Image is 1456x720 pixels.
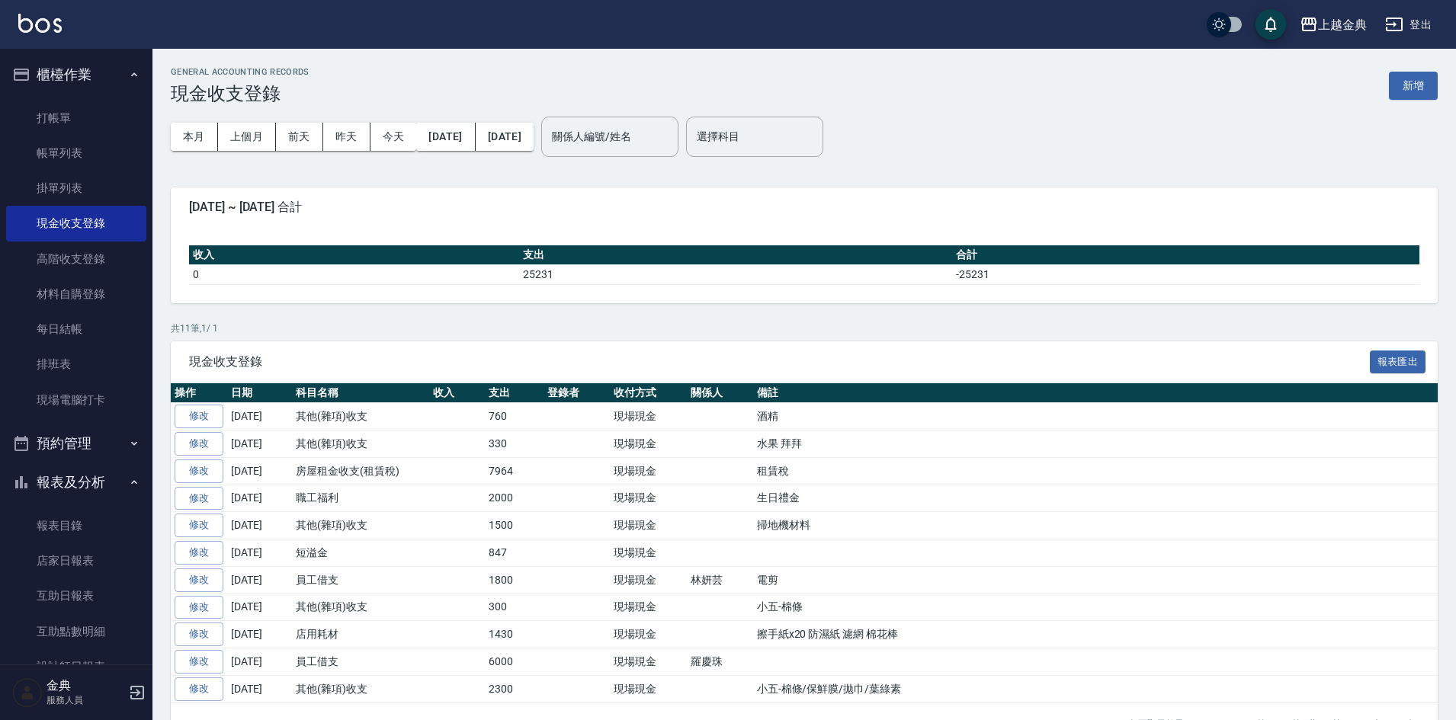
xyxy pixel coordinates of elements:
[6,649,146,684] a: 設計師日報表
[753,675,1438,702] td: 小五-棉條/保鮮膜/拋巾/葉綠素
[227,566,292,594] td: [DATE]
[485,648,544,676] td: 6000
[47,693,124,707] p: 服務人員
[171,322,1438,335] p: 共 11 筆, 1 / 1
[610,457,687,485] td: 現場現金
[292,675,429,702] td: 其他(雜項)收支
[227,648,292,676] td: [DATE]
[175,459,223,483] a: 修改
[485,539,544,567] td: 847
[18,14,62,33] img: Logo
[175,677,223,701] a: 修改
[292,403,429,430] td: 其他(雜項)收支
[175,596,223,619] a: 修改
[753,430,1438,458] td: 水果 拜拜
[610,485,687,512] td: 現場現金
[276,123,323,151] button: 前天
[753,512,1438,539] td: 掃地機材料
[687,383,753,403] th: 關係人
[227,594,292,621] td: [DATE]
[189,264,519,284] td: 0
[6,206,146,241] a: 現金收支登錄
[610,675,687,702] td: 現場現金
[227,485,292,512] td: [DATE]
[12,677,43,708] img: Person
[292,539,429,567] td: 短溢金
[485,430,544,458] td: 330
[292,621,429,648] td: 店用耗材
[6,277,146,312] a: 材料自購登錄
[485,594,544,621] td: 300
[6,55,146,94] button: 櫃檯作業
[1294,9,1373,40] button: 上越金典
[292,566,429,594] td: 員工借支
[1370,350,1426,374] button: 報表匯出
[6,347,146,382] a: 排班表
[476,123,534,151] button: [DATE]
[610,594,687,621] td: 現場現金
[753,621,1438,648] td: 擦手紙x20 防濕紙 濾網 棉花棒
[171,67,309,77] h2: GENERAL ACCOUNTING RECORDS
[189,245,519,265] th: 收入
[753,594,1438,621] td: 小五-棉條
[171,83,309,104] h3: 現金收支登錄
[175,487,223,510] a: 修改
[519,264,952,284] td: 25231
[6,508,146,543] a: 報表目錄
[485,383,544,403] th: 支出
[370,123,417,151] button: 今天
[1389,72,1438,100] button: 新增
[1389,78,1438,92] a: 新增
[6,136,146,171] a: 帳單列表
[610,648,687,676] td: 現場現金
[227,403,292,430] td: [DATE]
[189,200,1419,215] span: [DATE] ~ [DATE] 合計
[292,485,429,512] td: 職工福利
[6,578,146,613] a: 互助日報表
[227,383,292,403] th: 日期
[227,430,292,458] td: [DATE]
[753,383,1438,403] th: 備註
[610,539,687,567] td: 現場現金
[292,594,429,621] td: 其他(雜項)收支
[610,512,687,539] td: 現場現金
[485,403,544,430] td: 760
[544,383,610,403] th: 登錄者
[218,123,276,151] button: 上個月
[1256,9,1286,40] button: save
[610,403,687,430] td: 現場現金
[610,621,687,648] td: 現場現金
[292,648,429,676] td: 員工借支
[227,539,292,567] td: [DATE]
[6,424,146,463] button: 預約管理
[323,123,370,151] button: 昨天
[485,675,544,702] td: 2300
[189,354,1370,370] span: 現金收支登錄
[952,245,1419,265] th: 合計
[1318,15,1367,34] div: 上越金典
[292,457,429,485] td: 房屋租金收支(租賃稅)
[753,485,1438,512] td: 生日禮金
[175,432,223,456] a: 修改
[519,245,952,265] th: 支出
[753,403,1438,430] td: 酒精
[47,678,124,693] h5: 金典
[416,123,475,151] button: [DATE]
[429,383,485,403] th: 收入
[485,485,544,512] td: 2000
[485,566,544,594] td: 1800
[610,383,687,403] th: 收付方式
[753,566,1438,594] td: 電剪
[1370,354,1426,368] a: 報表匯出
[485,457,544,485] td: 7964
[227,457,292,485] td: [DATE]
[485,621,544,648] td: 1430
[6,242,146,277] a: 高階收支登錄
[6,614,146,649] a: 互助點數明細
[6,101,146,136] a: 打帳單
[175,541,223,565] a: 修改
[292,383,429,403] th: 科目名稱
[485,512,544,539] td: 1500
[171,383,227,403] th: 操作
[687,648,753,676] td: 羅慶珠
